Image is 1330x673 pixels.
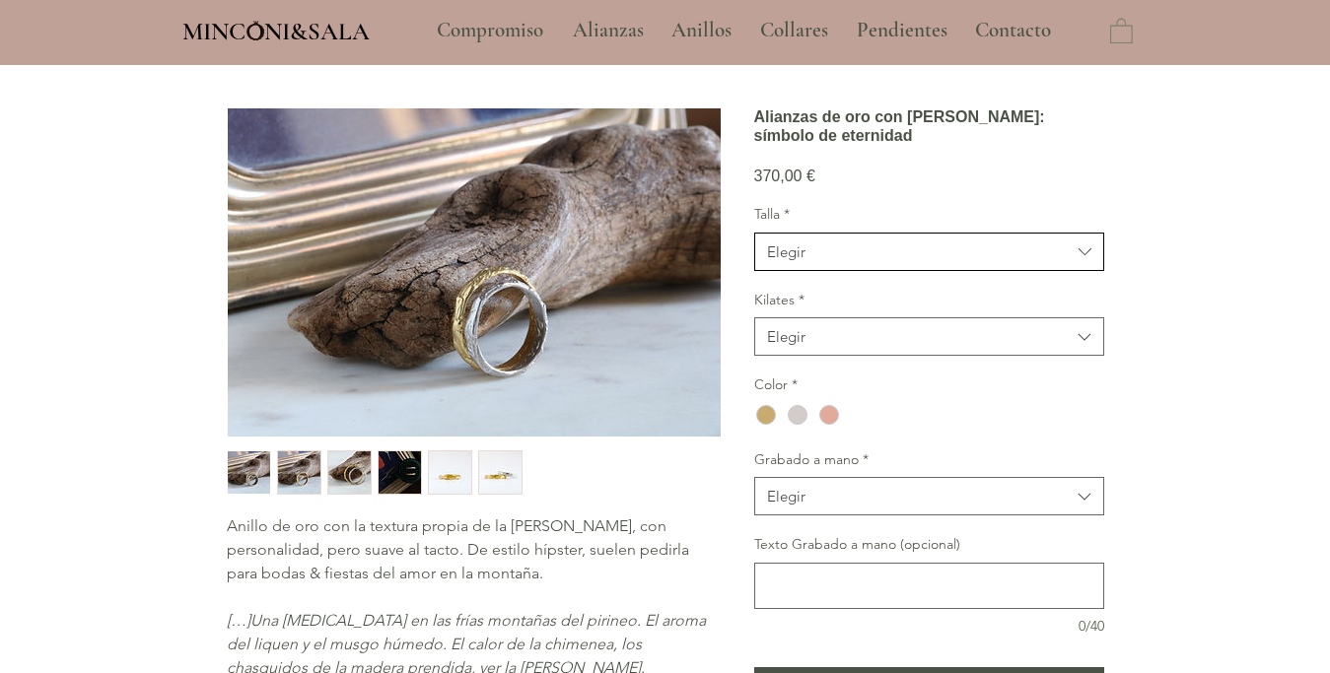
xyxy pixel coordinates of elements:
[558,6,657,55] a: Alianzas
[754,291,1104,310] label: Kilates
[379,451,421,494] img: Miniatura: Alianzas artesanales de oro Minconi Sala
[754,477,1104,515] button: Grabado a mano
[662,6,741,55] p: Anillos
[428,450,472,495] button: Miniatura: Alianzas artesanales de oro Minconi Sala
[767,326,805,347] div: Elegir
[842,6,960,55] a: Pendientes
[277,450,321,495] button: Miniatura: Alianzas artesanales de oro Minconi Sala
[247,21,264,40] img: Minconi Sala
[227,107,722,437] button: Alianzas artesanales de oro Minconi SalaAgrandar
[478,450,523,495] button: Miniatura: Alianzas artesanales de oro Minconi Sala
[754,535,1104,555] label: Texto Grabado a mano (opcional)
[228,108,721,437] img: Alianzas artesanales de oro Minconi Sala
[754,168,815,184] span: 370,00 €
[754,375,798,395] legend: Color
[754,317,1104,356] button: Kilates
[278,451,320,494] img: Miniatura: Alianzas artesanales de oro Minconi Sala
[227,450,271,495] button: Miniatura: Alianzas artesanales de oro Minconi Sala
[750,6,838,55] p: Collares
[563,6,654,55] p: Alianzas
[755,572,1103,600] textarea: Texto Grabado a mano (opcional)
[754,107,1104,145] h1: Alianzas de oro con [PERSON_NAME]: símbolo de eternidad
[429,451,471,494] img: Miniatura: Alianzas artesanales de oro Minconi Sala
[479,451,522,494] img: Miniatura: Alianzas artesanales de oro Minconi Sala
[767,241,805,262] div: Elegir
[745,6,842,55] a: Collares
[227,611,250,630] span: […]
[754,205,1104,225] label: Talla
[427,6,553,55] p: Compromiso
[754,450,1104,470] label: Grabado a mano
[228,451,270,494] img: Miniatura: Alianzas artesanales de oro Minconi Sala
[378,450,422,495] button: Miniatura: Alianzas artesanales de oro Minconi Sala
[767,486,805,506] div: Elegir
[657,6,745,55] a: Anillos
[965,6,1061,55] p: Contacto
[384,6,1105,55] nav: Sitio
[754,617,1104,637] div: 0/40
[960,6,1067,55] a: Contacto
[327,450,372,495] button: Miniatura: Alianzas artesanales de oro Minconi Sala
[328,451,371,494] img: Miniatura: Alianzas artesanales de oro Minconi Sala
[182,17,370,46] span: MINCONI&SALA
[754,233,1104,271] button: Talla
[422,6,558,55] a: Compromiso
[847,6,957,55] p: Pendientes
[227,516,689,582] span: Anillo de oro con la textura propia de la [PERSON_NAME], con personalidad, pero suave al tacto. D...
[182,13,370,45] a: MINCONI&SALA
